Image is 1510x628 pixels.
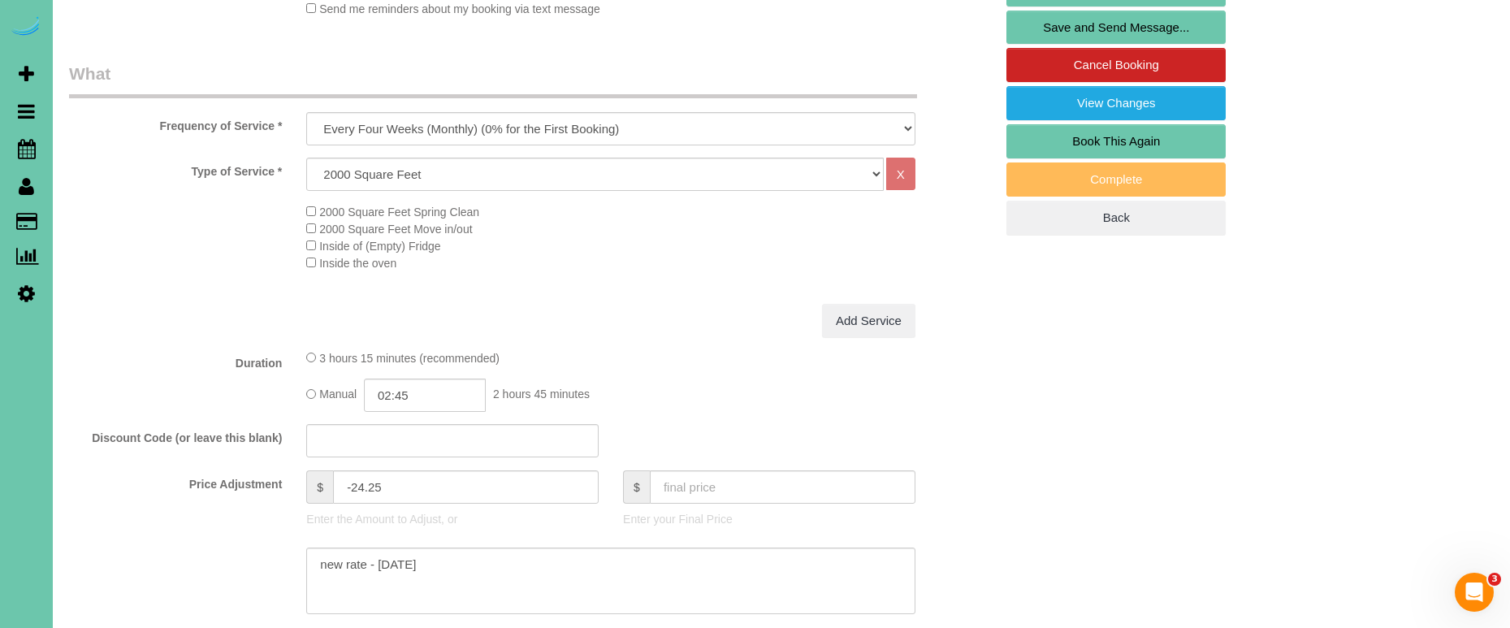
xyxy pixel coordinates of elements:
[1488,573,1501,586] span: 3
[306,511,599,527] p: Enter the Amount to Adjust, or
[57,112,294,134] label: Frequency of Service *
[306,470,333,504] span: $
[822,304,915,338] a: Add Service
[319,257,396,270] span: Inside the oven
[1006,48,1226,82] a: Cancel Booking
[319,240,440,253] span: Inside of (Empty) Fridge
[319,2,600,15] span: Send me reminders about my booking via text message
[57,349,294,371] label: Duration
[319,223,472,236] span: 2000 Square Feet Move in/out
[319,352,500,365] span: 3 hours 15 minutes (recommended)
[1455,573,1494,612] iframe: Intercom live chat
[1006,11,1226,45] a: Save and Send Message...
[57,158,294,180] label: Type of Service *
[1006,86,1226,120] a: View Changes
[623,511,915,527] p: Enter your Final Price
[1006,201,1226,235] a: Back
[319,388,357,401] span: Manual
[319,206,479,219] span: 2000 Square Feet Spring Clean
[57,424,294,446] label: Discount Code (or leave this blank)
[69,62,917,98] legend: What
[650,470,915,504] input: final price
[10,16,42,39] img: Automaid Logo
[623,470,650,504] span: $
[57,470,294,492] label: Price Adjustment
[1006,124,1226,158] a: Book This Again
[493,388,590,401] span: 2 hours 45 minutes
